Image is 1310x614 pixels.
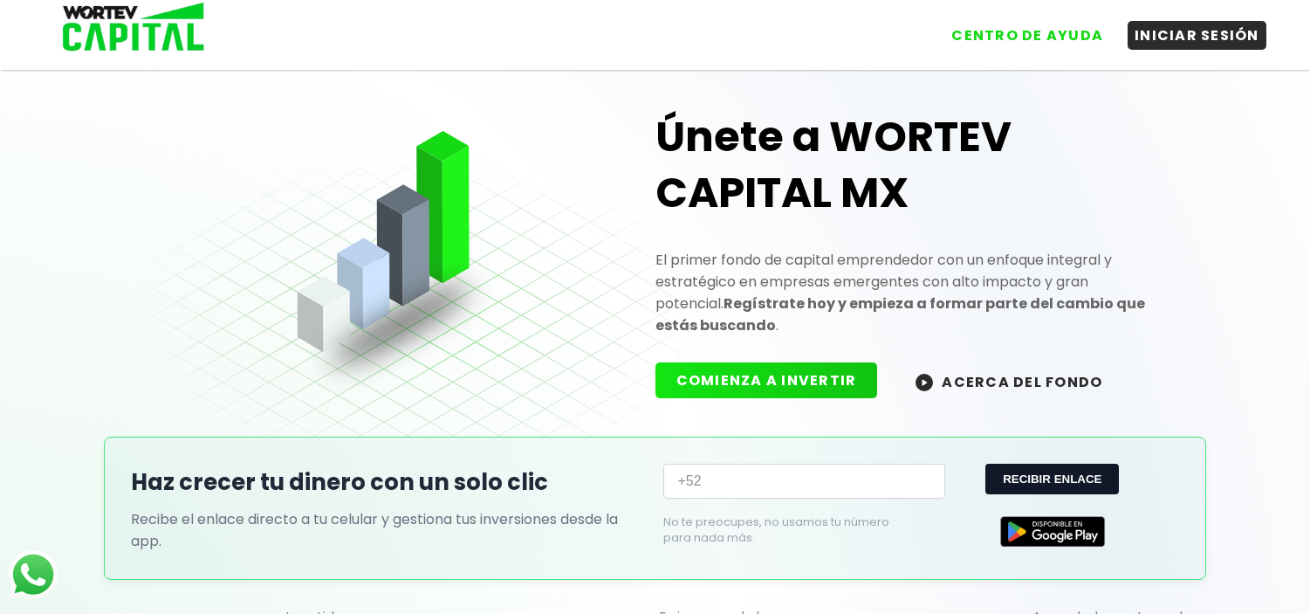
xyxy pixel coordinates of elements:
button: CENTRO DE AYUDA [944,21,1110,50]
a: INICIAR SESIÓN [1110,8,1266,50]
p: Recibe el enlace directo a tu celular y gestiona tus inversiones desde la app. [131,508,646,552]
p: No te preocupes, no usamos tu número para nada más. [663,514,916,546]
img: wortev-capital-acerca-del-fondo [916,374,933,391]
img: logos_whatsapp-icon.242b2217.svg [9,550,58,599]
img: Google Play [1000,516,1105,547]
a: COMIENZA A INVERTIR [655,370,895,390]
strong: Regístrate hoy y empieza a formar parte del cambio que estás buscando [655,293,1145,335]
p: El primer fondo de capital emprendedor con un enfoque integral y estratégico en empresas emergent... [655,249,1179,336]
button: COMIENZA A INVERTIR [655,362,878,398]
a: CENTRO DE AYUDA [927,8,1110,50]
h1: Únete a WORTEV CAPITAL MX [655,109,1179,221]
button: RECIBIR ENLACE [985,464,1119,494]
button: INICIAR SESIÓN [1128,21,1266,50]
h2: Haz crecer tu dinero con un solo clic [131,466,646,500]
button: ACERCA DEL FONDO [895,362,1123,400]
